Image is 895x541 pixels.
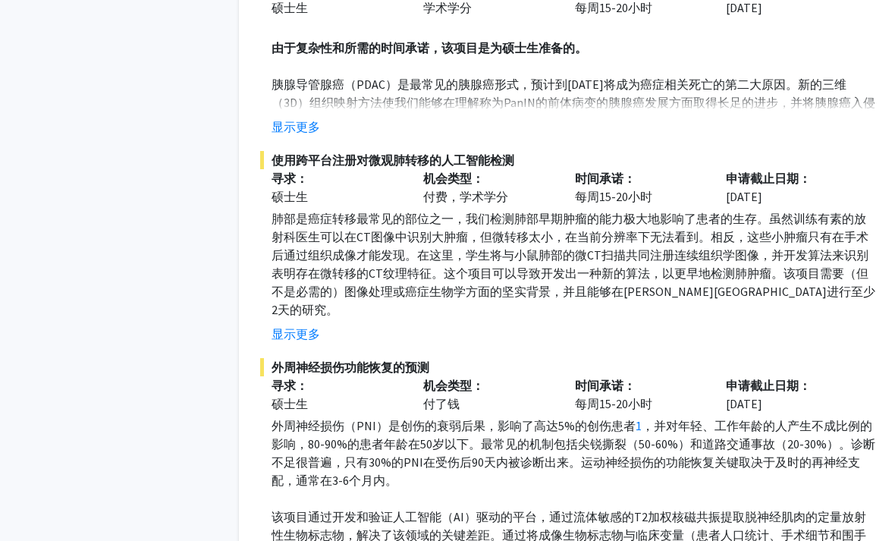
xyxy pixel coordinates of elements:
[272,510,369,525] span: 该项目通过开发和
[745,510,805,525] span: 脱神经肌肉
[575,377,704,395] p: 时间承诺：
[260,359,878,377] span: 外周神经损伤功能恢复的预测
[11,473,64,530] iframe: 聊天
[714,170,866,206] div: [DATE]
[272,326,320,344] button: 显示更多
[272,41,587,56] strong: 由于复杂性和所需的时间承诺，该项目是为硕士生准备的。
[423,170,552,188] p: 机会类型：
[272,210,878,319] p: 肺部是癌症转移最常见的部位之一，我们检测肺部早期肿瘤的能力极大地影响了患者的生存。虽然训练有素的放射科医生可以在CT图像中识别大肿瘤，但微转移太小，在当前分辨率下无法看到。相反，这些小肿瘤只有在...
[272,170,400,188] p: 寻求：
[412,377,564,414] div: 付了钱
[636,419,642,434] a: 1
[272,118,320,137] button: 显示更多
[272,188,400,206] div: 硕士生
[423,377,552,395] p: 机会类型：
[721,510,745,525] span: 提取
[575,170,704,188] p: 时间承诺：
[412,170,564,206] div: 付费，学术学分
[714,377,866,414] div: [DATE]
[726,170,855,188] p: 申请截止日期：
[260,152,878,170] span: 使用跨平台注册对微观肺转移的人工智能检测
[272,395,400,414] div: 硕士生
[272,419,875,489] span: ，并对年轻、工作年龄的人产生不成比例的影响，80-90%的患者年龄在50岁以下。最常见的机制包括尖锐撕裂（50-60%）和道路交通事故（20-30%）。诊断不足很普遍，只有30%的PNI在受伤后...
[726,377,855,395] p: 申请截止日期：
[564,377,715,414] div: 每周15-20小时
[549,510,721,525] span: 通过流体敏感的T2加权核磁共振
[272,419,636,434] span: 外周神经损伤（PNI）是创伤的衰弱后果，影响了高达5%的创伤患者
[272,377,400,395] p: 寻求：
[272,76,878,149] p: 胰腺导管腺癌（PDAC）是最常见的胰腺癌形式，预计到[DATE]将成为癌症相关死亡的第二大原因。新的三维（3D）组织映射方法使我们能够在理解称为PanIN的前体病变的胰腺癌发展方面取得长足的进步...
[369,510,549,525] span: 验证人工智能（AI）驱动的平台，
[564,170,715,206] div: 每周15-20小时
